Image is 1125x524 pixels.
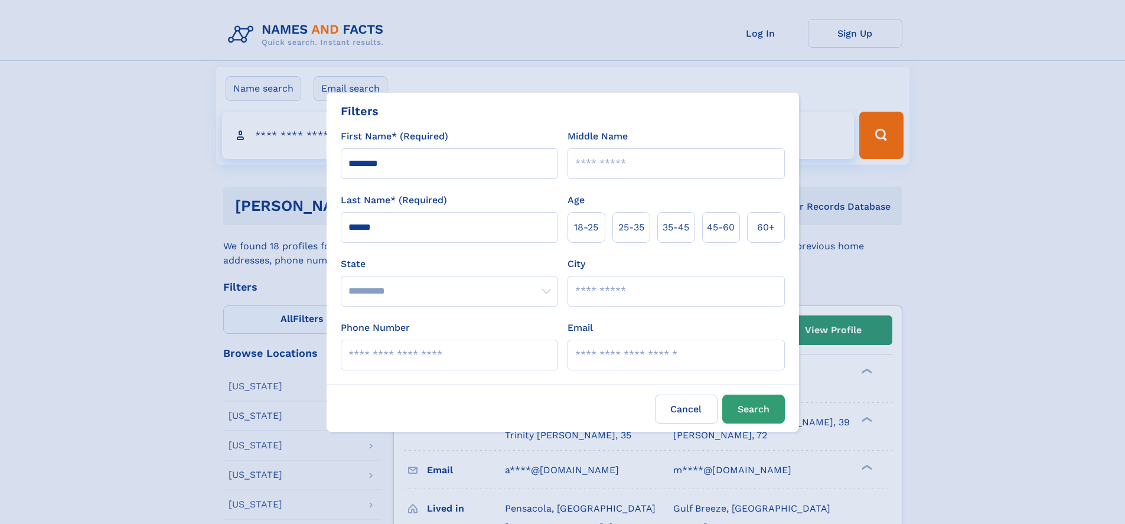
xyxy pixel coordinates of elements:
span: 45‑60 [707,220,735,235]
span: 35‑45 [663,220,689,235]
label: Email [568,321,593,335]
span: 60+ [757,220,775,235]
label: Phone Number [341,321,410,335]
span: 25‑35 [618,220,644,235]
label: Age [568,193,585,207]
label: First Name* (Required) [341,129,448,144]
label: City [568,257,585,271]
label: Middle Name [568,129,628,144]
span: 18‑25 [574,220,598,235]
div: Filters [341,102,379,120]
label: Last Name* (Required) [341,193,447,207]
label: Cancel [655,395,718,424]
button: Search [722,395,785,424]
label: State [341,257,558,271]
